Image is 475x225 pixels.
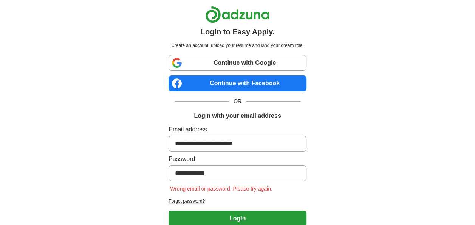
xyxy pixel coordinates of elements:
a: Continue with Google [169,55,306,71]
img: Adzuna logo [205,6,269,23]
h1: Login with your email address [194,111,281,120]
label: Password [169,155,306,164]
p: Create an account, upload your resume and land your dream role. [170,42,305,49]
h1: Login to Easy Apply. [201,26,275,37]
span: OR [229,97,246,105]
a: Continue with Facebook [169,75,306,91]
a: Forgot password? [169,198,306,205]
label: Email address [169,125,306,134]
span: Wrong email or password. Please try again. [169,186,274,192]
